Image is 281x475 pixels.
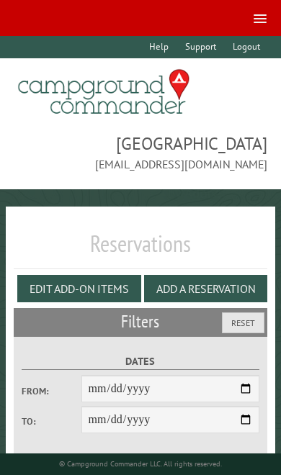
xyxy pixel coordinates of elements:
[14,132,267,172] span: [GEOGRAPHIC_DATA] [EMAIL_ADDRESS][DOMAIN_NAME]
[59,459,222,469] small: © Campground Commander LLC. All rights reserved.
[14,230,267,269] h1: Reservations
[17,275,141,302] button: Edit Add-on Items
[14,308,267,335] h2: Filters
[226,36,267,58] a: Logout
[14,64,194,120] img: Campground Commander
[22,353,259,370] label: Dates
[144,275,267,302] button: Add a Reservation
[178,36,223,58] a: Support
[22,415,81,428] label: To:
[222,312,264,333] button: Reset
[142,36,175,58] a: Help
[22,384,81,398] label: From:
